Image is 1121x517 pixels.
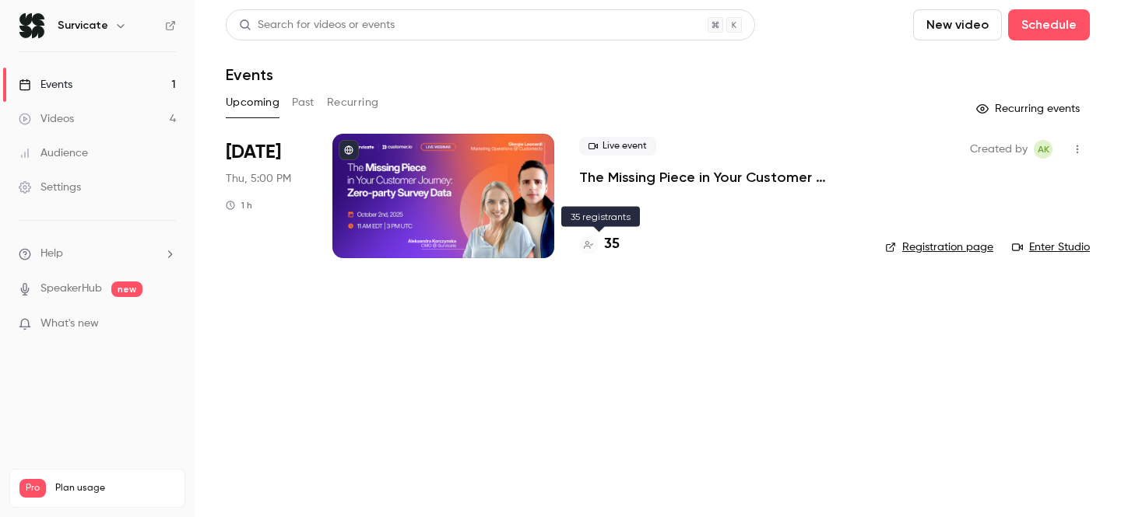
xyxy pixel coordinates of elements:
[579,168,860,187] a: The Missing Piece in Your Customer Journey: Zero-party Survey Data
[226,90,279,115] button: Upcoming
[327,90,379,115] button: Recurring
[226,140,281,165] span: [DATE]
[913,9,1002,40] button: New video
[226,171,291,187] span: Thu, 5:00 PM
[239,17,395,33] div: Search for videos or events
[111,281,142,297] span: new
[579,234,620,255] a: 35
[19,77,72,93] div: Events
[55,482,175,494] span: Plan usage
[1034,140,1052,159] span: Aleksandra Korczyńska
[970,140,1028,159] span: Created by
[19,180,81,195] div: Settings
[40,316,99,332] span: What's new
[19,145,88,161] div: Audience
[579,137,656,155] span: Live event
[157,317,176,331] iframe: Noticeable Trigger
[1038,140,1049,159] span: AK
[19,246,176,262] li: help-dropdown-opener
[604,234,620,255] h4: 35
[40,281,102,297] a: SpeakerHub
[292,90,315,115] button: Past
[1012,239,1090,255] a: Enter Studio
[58,18,108,33] h6: Survicate
[969,96,1090,121] button: Recurring events
[1008,9,1090,40] button: Schedule
[19,13,44,38] img: Survicate
[19,479,46,498] span: Pro
[226,65,273,84] h1: Events
[40,246,63,262] span: Help
[19,111,74,127] div: Videos
[885,239,993,255] a: Registration page
[226,134,307,258] div: Oct 2 Thu, 11:00 AM (America/New York)
[226,199,252,211] div: 1 h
